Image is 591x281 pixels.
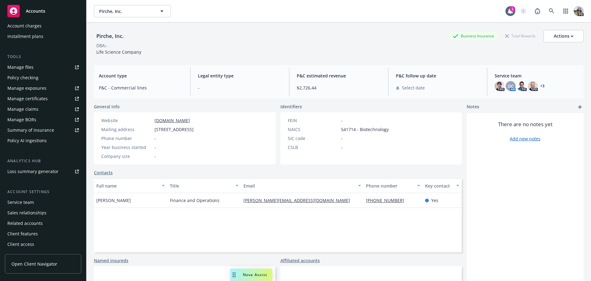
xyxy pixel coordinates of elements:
button: Pirche, Inc. [94,5,171,17]
div: Drag to move [230,269,238,281]
a: add [576,103,584,111]
a: [DOMAIN_NAME] [155,118,190,123]
button: Key contact [423,178,462,193]
span: Life Science Company [96,49,141,55]
a: Manage claims [5,104,81,114]
a: Affiliated accounts [280,257,320,264]
span: - [155,135,156,142]
div: Manage files [7,62,34,72]
div: DBA: - [96,42,108,49]
div: Installment plans [7,31,43,41]
div: Business Insurance [450,32,497,40]
button: Email [241,178,364,193]
a: [PERSON_NAME][EMAIL_ADDRESS][DOMAIN_NAME] [243,197,355,203]
a: Search [545,5,558,17]
img: photo [495,81,505,91]
div: Key contact [425,183,452,189]
div: Phone number [366,183,413,189]
div: Manage exposures [7,83,46,93]
a: Client features [5,229,81,239]
span: Legal entity type [198,72,282,79]
div: Title [170,183,232,189]
span: Yes [431,197,438,204]
button: Actions [544,30,584,42]
div: Total Rewards [502,32,539,40]
div: Tools [5,54,81,60]
a: Contacts [94,169,113,176]
div: Client access [7,239,34,249]
div: Account charges [7,21,42,31]
span: Finance and Operations [170,197,219,204]
a: Accounts [5,2,81,20]
div: Policy AI ingestions [7,136,47,146]
span: Notes [467,103,479,111]
a: Related accounts [5,218,81,228]
a: Sales relationships [5,208,81,218]
div: Mailing address [101,126,152,133]
span: Nova Assist [243,272,267,277]
div: Sales relationships [7,208,46,218]
a: Report a Bug [531,5,544,17]
div: Phone number [101,135,152,142]
span: P&C - Commercial lines [99,85,183,91]
a: Named insureds [94,257,128,264]
a: Service team [5,197,81,207]
button: Full name [94,178,167,193]
a: Account charges [5,21,81,31]
img: photo [528,81,538,91]
div: Year business started [101,144,152,151]
span: - [341,144,343,151]
span: $2,726.44 [297,85,381,91]
div: Policy checking [7,73,38,83]
div: Service team [7,197,34,207]
div: Manage certificates [7,94,48,104]
img: photo [574,6,584,16]
div: Analytics hub [5,158,81,164]
span: Service team [495,72,579,79]
a: +3 [540,84,545,88]
div: FEIN [288,117,339,124]
span: - [341,117,343,124]
span: [STREET_ADDRESS] [155,126,194,133]
div: 1 [510,6,515,12]
span: DC [508,83,514,89]
span: - [341,135,343,142]
span: There are no notes yet [498,121,553,128]
div: Client features [7,229,38,239]
span: - [198,85,282,91]
span: Account type [99,72,183,79]
div: Related accounts [7,218,43,228]
div: NAICS [288,126,339,133]
span: Pirche, Inc. [99,8,152,14]
a: Policy checking [5,73,81,83]
div: Summary of insurance [7,125,54,135]
div: Manage BORs [7,115,36,125]
a: Loss summary generator [5,167,81,176]
button: Phone number [364,178,422,193]
span: [PERSON_NAME] [96,197,131,204]
span: Accounts [26,9,45,14]
div: SIC code [288,135,339,142]
span: Select date [402,85,425,91]
a: Manage certificates [5,94,81,104]
a: Summary of insurance [5,125,81,135]
a: Start snowing [517,5,529,17]
span: Identifiers [280,103,302,110]
a: Manage exposures [5,83,81,93]
div: Full name [96,183,158,189]
a: Installment plans [5,31,81,41]
a: [PHONE_NUMBER] [366,197,409,203]
span: P&C follow up date [396,72,480,79]
span: - [155,144,156,151]
button: Title [167,178,241,193]
div: CSLB [288,144,339,151]
div: Company size [101,153,152,159]
div: Pirche, Inc. [94,32,126,40]
img: photo [517,81,527,91]
div: Account settings [5,189,81,195]
span: General info [94,103,120,110]
span: - [155,153,156,159]
div: Website [101,117,152,124]
a: Client access [5,239,81,249]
